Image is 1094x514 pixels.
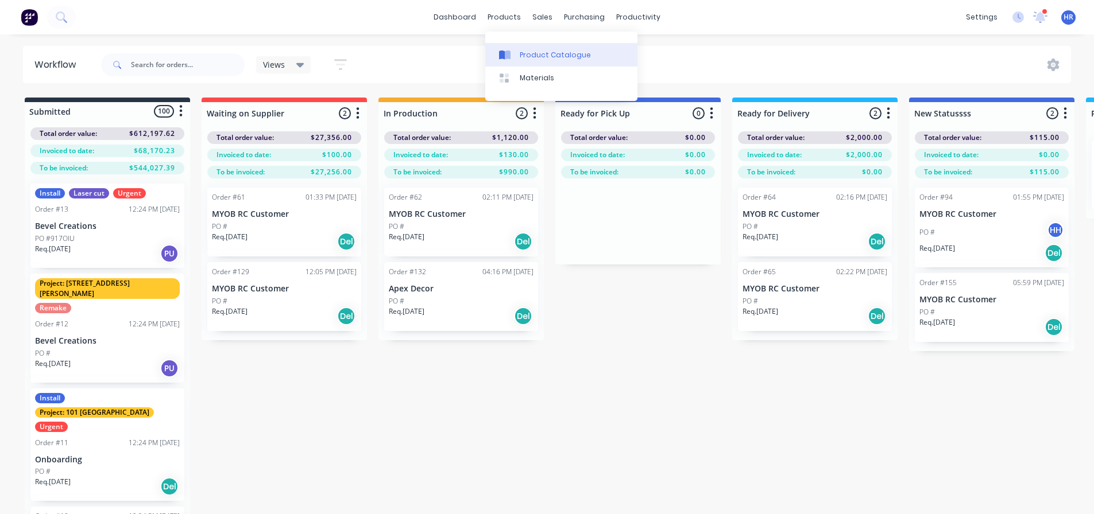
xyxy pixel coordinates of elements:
span: Total order value: [393,133,451,143]
div: Order #6502:22 PM [DATE]MYOB RC CustomerPO #Req.[DATE]Del [738,262,892,331]
div: Order #6101:33 PM [DATE]MYOB RC CustomerPO #Req.[DATE]Del [207,188,361,256]
div: Del [337,232,355,251]
div: Del [514,232,532,251]
span: $27,256.00 [311,167,352,177]
div: Install [35,188,65,198]
span: $0.00 [685,167,706,177]
p: PO # [212,221,227,232]
span: $0.00 [685,150,706,160]
div: Order #62 [389,192,422,203]
div: HH [1047,221,1064,239]
span: $115.00 [1030,167,1060,177]
p: MYOB RC Customer [212,284,357,294]
span: To be invoiced: [747,167,795,177]
p: PO # [35,348,51,359]
div: 12:24 PM [DATE] [129,438,180,448]
div: 02:16 PM [DATE] [836,192,887,203]
span: Total order value: [747,133,805,143]
div: Del [514,307,532,325]
p: Req. [DATE] [35,477,71,487]
div: Workflow [34,58,82,72]
p: MYOB RC Customer [743,284,887,294]
div: Project: 101 [GEOGRAPHIC_DATA] [35,407,154,418]
div: 05:59 PM [DATE] [1013,278,1064,288]
p: PO # [919,307,935,317]
span: $27,356.00 [311,133,352,143]
span: To be invoiced: [570,167,618,177]
div: purchasing [558,9,610,26]
span: $130.00 [499,150,529,160]
div: Materials [520,73,554,83]
div: 12:05 PM [DATE] [306,267,357,277]
div: Order #155 [919,278,957,288]
span: Total order value: [924,133,981,143]
div: Del [1045,244,1063,262]
span: Views [263,59,285,71]
p: Bevel Creations [35,221,180,231]
div: Order #132 [389,267,426,277]
p: Req. [DATE] [35,359,71,369]
span: Invoiced to date: [40,146,94,156]
div: Order #61 [212,192,245,203]
input: Search for orders... [131,53,245,76]
span: $68,170.23 [134,146,175,156]
span: $612,197.62 [129,128,175,139]
div: 04:16 PM [DATE] [482,267,534,277]
p: Req. [DATE] [743,306,778,317]
p: Req. [DATE] [35,244,71,254]
span: Invoiced to date: [924,150,979,160]
span: $2,000.00 [846,150,883,160]
p: MYOB RC Customer [919,295,1064,305]
div: Urgent [35,422,68,432]
img: Factory [21,9,38,26]
span: To be invoiced: [924,167,972,177]
span: $1,120.00 [492,133,529,143]
div: PU [160,359,179,377]
p: PO # [35,466,51,477]
div: Order #12 [35,319,68,329]
span: Invoiced to date: [747,150,802,160]
p: PO # [919,227,935,237]
p: PO # [389,296,404,306]
div: Order #65 [743,267,776,277]
span: HR [1064,12,1073,22]
div: productivity [610,9,666,26]
div: 02:11 PM [DATE] [482,192,534,203]
div: Order #15505:59 PM [DATE]MYOB RC CustomerPO #Req.[DATE]Del [915,273,1069,342]
div: PU [160,244,179,263]
span: $0.00 [862,167,883,177]
span: $0.00 [1039,150,1060,160]
p: PO # [212,296,227,306]
div: Install [35,393,65,403]
a: Materials [485,67,637,89]
p: PO #917OIU [35,233,75,244]
div: Order #64 [743,192,776,203]
div: InstallProject: 101 [GEOGRAPHIC_DATA]UrgentOrder #1112:24 PM [DATE]OnboardingPO #Req.[DATE]Del [30,388,184,501]
a: Product Catalogue [485,43,637,66]
span: Total order value: [570,133,628,143]
p: Req. [DATE] [743,232,778,242]
span: Total order value: [217,133,274,143]
p: Req. [DATE] [919,243,955,254]
span: $990.00 [499,167,529,177]
p: MYOB RC Customer [743,209,887,219]
div: Order #129 [212,267,249,277]
span: To be invoiced: [217,167,265,177]
p: Req. [DATE] [389,306,424,317]
p: PO # [389,221,404,232]
div: Order #6202:11 PM [DATE]MYOB RC CustomerPO #Req.[DATE]Del [384,188,538,256]
p: MYOB RC Customer [919,209,1064,219]
span: $100.00 [322,150,352,160]
div: Del [337,307,355,325]
div: settings [960,9,1003,26]
p: Req. [DATE] [212,306,248,317]
div: 01:33 PM [DATE] [306,192,357,203]
div: Del [868,307,886,325]
div: Product Catalogue [520,50,591,60]
p: PO # [743,221,758,232]
span: $2,000.00 [846,133,883,143]
div: Order #13204:16 PM [DATE]Apex DecorPO #Req.[DATE]Del [384,262,538,331]
p: MYOB RC Customer [212,209,357,219]
div: Order #6402:16 PM [DATE]MYOB RC CustomerPO #Req.[DATE]Del [738,188,892,256]
div: Order #11 [35,438,68,448]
